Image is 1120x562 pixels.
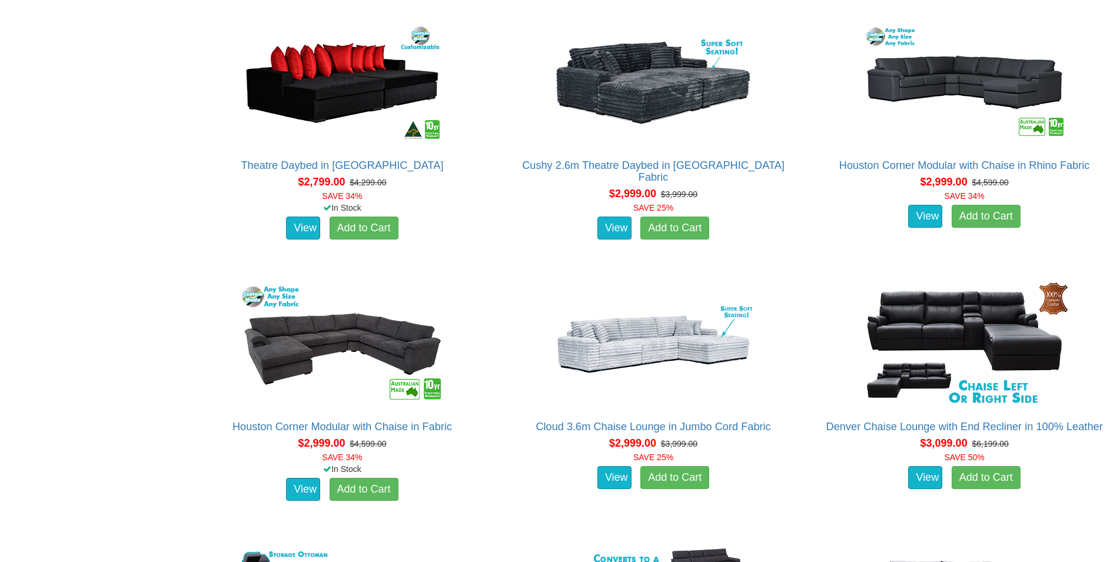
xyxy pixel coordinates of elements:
[609,188,656,199] span: $2,999.00
[322,453,362,462] font: SAVE 34%
[522,159,785,183] a: Cushy 2.6m Theatre Daybed in [GEOGRAPHIC_DATA] Fabric
[640,466,709,490] a: Add to Cart
[972,178,1008,187] del: $4,599.00
[609,437,656,449] span: $2,999.00
[952,205,1021,228] a: Add to Cart
[945,191,985,201] font: SAVE 34%
[330,217,398,240] a: Add to Cart
[232,421,452,433] a: Houston Corner Modular with Chaise in Fabric
[640,217,709,240] a: Add to Cart
[945,453,985,462] font: SAVE 50%
[859,280,1071,409] img: Denver Chaise Lounge with End Recliner in 100% Leather
[298,437,345,449] span: $2,999.00
[633,203,673,212] font: SAVE 25%
[633,453,673,462] font: SAVE 25%
[236,280,448,409] img: Houston Corner Modular with Chaise in Fabric
[661,189,697,199] del: $3,999.00
[193,202,491,214] div: In Stock
[330,478,398,501] a: Add to Cart
[908,466,942,490] a: View
[920,437,968,449] span: $3,099.00
[547,280,759,409] img: Cloud 3.6m Chaise Lounge in Jumbo Cord Fabric
[236,18,448,148] img: Theatre Daybed in Fabric
[286,478,320,501] a: View
[859,18,1071,148] img: Houston Corner Modular with Chaise in Rhino Fabric
[920,176,968,188] span: $2,999.00
[298,176,345,188] span: $2,799.00
[597,217,632,240] a: View
[350,439,386,448] del: $4,599.00
[322,191,362,201] font: SAVE 34%
[286,217,320,240] a: View
[952,466,1021,490] a: Add to Cart
[597,466,632,490] a: View
[241,159,443,171] a: Theatre Daybed in [GEOGRAPHIC_DATA]
[839,159,1090,171] a: Houston Corner Modular with Chaise in Rhino Fabric
[826,421,1103,433] a: Denver Chaise Lounge with End Recliner in 100% Leather
[536,421,770,433] a: Cloud 3.6m Chaise Lounge in Jumbo Cord Fabric
[547,18,759,148] img: Cushy 2.6m Theatre Daybed in Jumbo Cord Fabric
[972,439,1008,448] del: $6,199.00
[908,205,942,228] a: View
[193,463,491,475] div: In Stock
[350,178,386,187] del: $4,299.00
[661,439,697,448] del: $3,999.00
